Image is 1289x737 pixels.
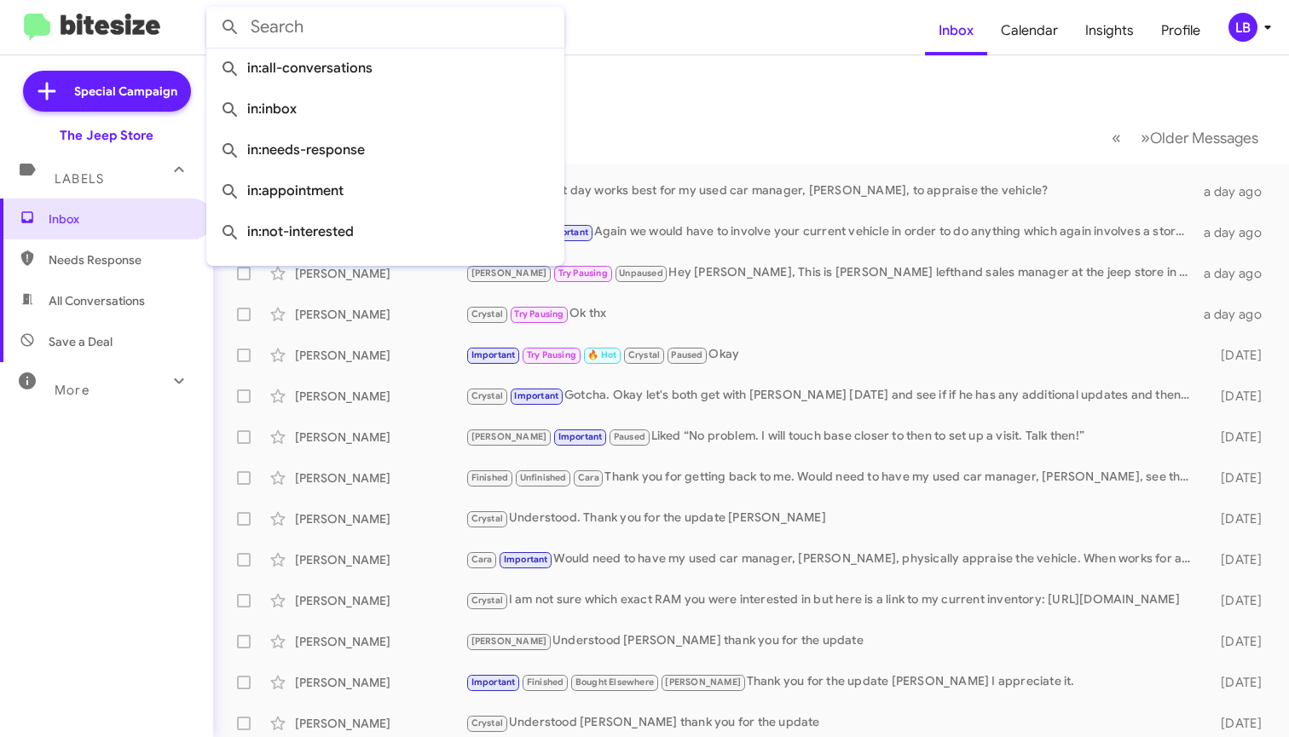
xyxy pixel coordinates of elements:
[295,388,465,405] div: [PERSON_NAME]
[1199,306,1275,323] div: a day ago
[1199,429,1275,446] div: [DATE]
[471,308,503,320] span: Crystal
[295,306,465,323] div: [PERSON_NAME]
[465,263,1199,283] div: Hey [PERSON_NAME], This is [PERSON_NAME] lefthand sales manager at the jeep store in [GEOGRAPHIC_...
[295,592,465,609] div: [PERSON_NAME]
[55,383,90,398] span: More
[575,677,654,688] span: Bought Elsewhere
[614,431,645,442] span: Paused
[1147,6,1214,55] a: Profile
[471,390,503,401] span: Crystal
[1199,347,1275,364] div: [DATE]
[465,427,1199,446] div: Liked “No problem. I will touch base closer to then to set up a visit. Talk then!”
[295,551,465,568] div: [PERSON_NAME]
[49,333,113,350] span: Save a Deal
[465,631,1199,651] div: Understood [PERSON_NAME] thank you for the update
[465,222,1199,242] div: Again we would have to involve your current vehicle in order to do anything which again involves ...
[220,130,551,170] span: in:needs-response
[520,472,567,483] span: Unfinished
[1112,127,1121,148] span: «
[471,431,547,442] span: [PERSON_NAME]
[925,6,987,55] a: Inbox
[628,349,660,360] span: Crystal
[471,349,516,360] span: Important
[465,672,1199,692] div: Thank you for the update [PERSON_NAME] I appreciate it.
[1102,120,1269,155] nav: Page navigation example
[619,268,663,279] span: Unpaused
[465,509,1199,528] div: Understood. Thank you for the update [PERSON_NAME]
[471,677,516,688] span: Important
[220,89,551,130] span: in:inbox
[471,268,547,279] span: [PERSON_NAME]
[527,677,564,688] span: Finished
[558,431,603,442] span: Important
[295,265,465,282] div: [PERSON_NAME]
[1228,13,1257,42] div: LB
[465,468,1199,487] div: Thank you for getting back to me. Would need to have my used car manager, [PERSON_NAME], see the ...
[60,127,153,144] div: The Jeep Store
[587,349,616,360] span: 🔥 Hot
[1130,120,1269,155] button: Next
[471,513,503,524] span: Crystal
[578,472,599,483] span: Cara
[465,181,1199,201] div: Great! What day works best for my used car manager, [PERSON_NAME], to appraise the vehicle?
[295,715,465,732] div: [PERSON_NAME]
[295,469,465,487] div: [PERSON_NAME]
[1199,388,1275,405] div: [DATE]
[471,717,503,728] span: Crystal
[1199,183,1275,200] div: a day ago
[1199,592,1275,609] div: [DATE]
[1199,551,1275,568] div: [DATE]
[465,550,1199,569] div: Would need to have my used car manager, [PERSON_NAME], physically appraise the vehicle. When work...
[1199,510,1275,527] div: [DATE]
[665,677,741,688] span: [PERSON_NAME]
[1199,224,1275,241] div: a day ago
[295,347,465,364] div: [PERSON_NAME]
[55,171,104,187] span: Labels
[295,674,465,691] div: [PERSON_NAME]
[1150,129,1258,147] span: Older Messages
[514,390,558,401] span: Important
[220,48,551,89] span: in:all-conversations
[1072,6,1147,55] a: Insights
[206,7,564,48] input: Search
[220,170,551,211] span: in:appointment
[1101,120,1131,155] button: Previous
[465,713,1199,733] div: Understood [PERSON_NAME] thank you for the update
[295,429,465,446] div: [PERSON_NAME]
[74,83,177,100] span: Special Campaign
[295,510,465,527] div: [PERSON_NAME]
[558,268,608,279] span: Try Pausing
[1199,265,1275,282] div: a day ago
[544,227,588,238] span: Important
[1141,127,1150,148] span: »
[527,349,576,360] span: Try Pausing
[465,386,1199,406] div: Gotcha. Okay let's both get with [PERSON_NAME] [DATE] and see if if he has any additional updates...
[465,304,1199,324] div: Ok thx
[471,636,547,647] span: [PERSON_NAME]
[295,633,465,650] div: [PERSON_NAME]
[504,554,548,565] span: Important
[471,554,493,565] span: Cara
[514,308,564,320] span: Try Pausing
[23,71,191,112] a: Special Campaign
[1199,715,1275,732] div: [DATE]
[49,251,194,268] span: Needs Response
[49,210,194,227] span: Inbox
[471,472,509,483] span: Finished
[465,590,1199,610] div: I am not sure which exact RAM you were interested in but here is a link to my current inventory: ...
[465,345,1199,365] div: Okay
[1199,469,1275,487] div: [DATE]
[220,211,551,252] span: in:not-interested
[1214,13,1270,42] button: LB
[220,252,551,293] span: in:sold-verified
[671,349,702,360] span: Paused
[987,6,1072,55] a: Calendar
[49,292,145,309] span: All Conversations
[471,595,503,606] span: Crystal
[1199,674,1275,691] div: [DATE]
